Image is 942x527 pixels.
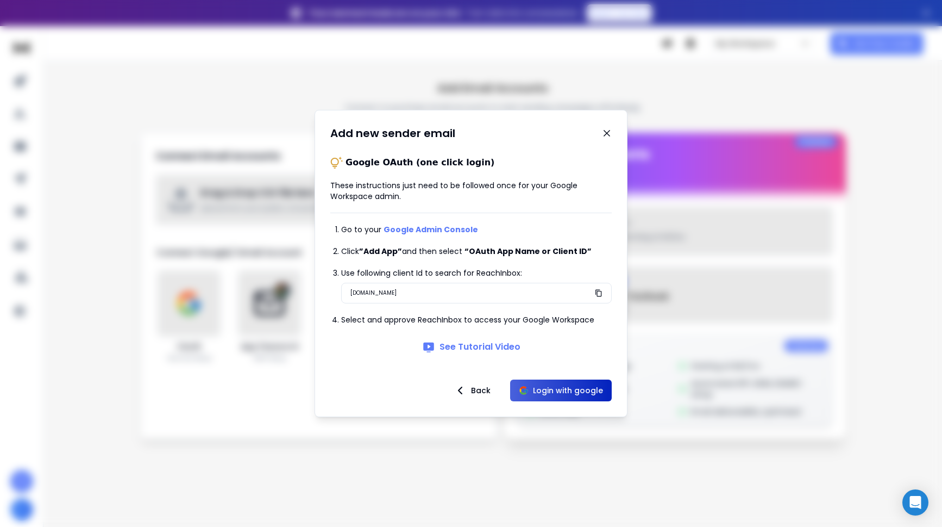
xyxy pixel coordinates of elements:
h1: Add new sender email [330,126,455,141]
li: Go to your [341,224,612,235]
p: Google OAuth (one click login) [346,156,494,169]
img: tips [330,156,343,169]
li: Click and then select [341,246,612,257]
button: Back [445,380,499,401]
li: Select and approve ReachInbox to access your Google Workspace [341,314,612,325]
p: These instructions just need to be followed once for your Google Workspace admin. [330,180,612,202]
button: Login with google [510,380,612,401]
li: Use following client Id to search for ReachInbox: [341,268,612,278]
strong: ”Add App” [359,246,402,257]
div: Open Intercom Messenger [902,489,928,516]
a: See Tutorial Video [422,340,520,354]
strong: “OAuth App Name or Client ID” [464,246,592,257]
p: [DOMAIN_NAME] [350,288,397,299]
a: Google Admin Console [384,224,478,235]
